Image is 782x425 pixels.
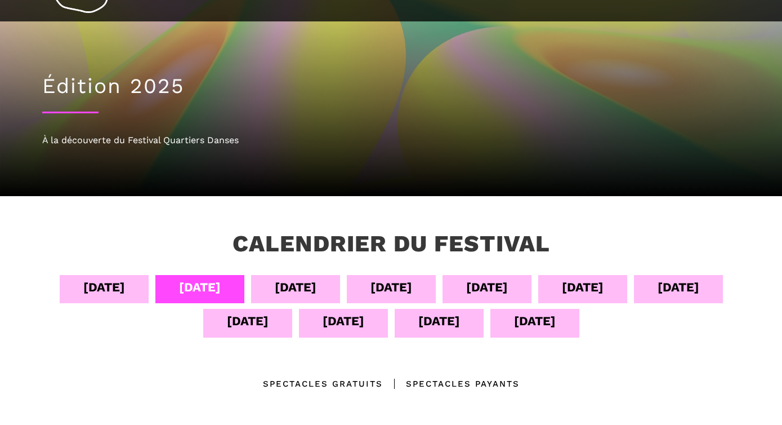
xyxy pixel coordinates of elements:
[233,230,550,258] h3: Calendrier du festival
[42,74,740,99] h1: Édition 2025
[275,277,316,297] div: [DATE]
[263,377,383,391] div: Spectacles gratuits
[383,377,520,391] div: Spectacles Payants
[83,277,125,297] div: [DATE]
[562,277,604,297] div: [DATE]
[323,311,364,331] div: [DATE]
[466,277,508,297] div: [DATE]
[179,277,221,297] div: [DATE]
[42,133,740,148] div: À la découverte du Festival Quartiers Danses
[658,277,699,297] div: [DATE]
[418,311,460,331] div: [DATE]
[227,311,269,331] div: [DATE]
[514,311,556,331] div: [DATE]
[370,277,412,297] div: [DATE]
